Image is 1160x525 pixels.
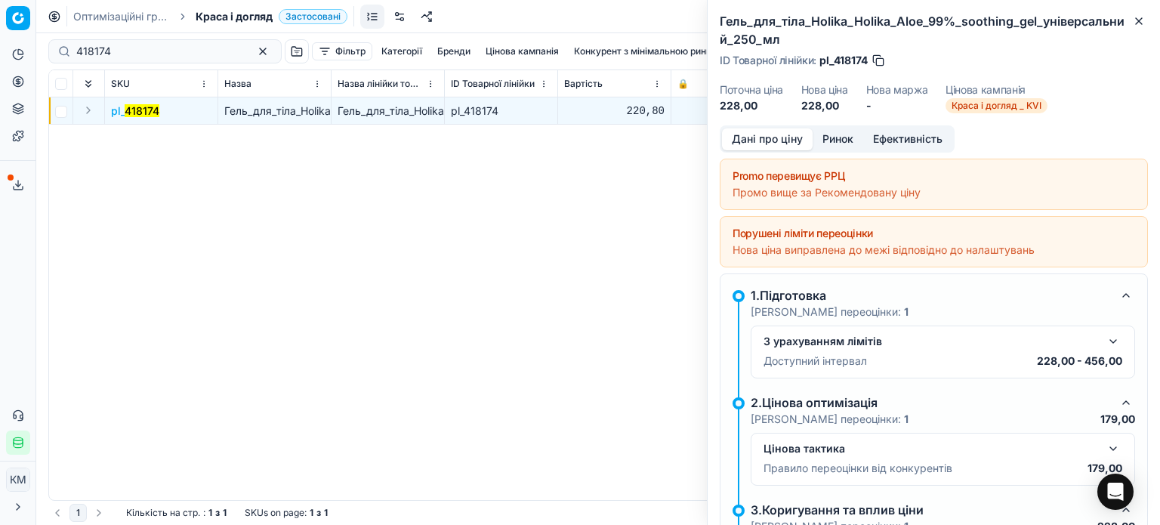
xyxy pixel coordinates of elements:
dt: Цінова кампанія [946,85,1047,95]
div: Promo перевищує PPЦ [733,168,1135,184]
span: Краса і догляд [196,9,273,24]
strong: 1 [223,507,227,519]
span: ID Товарної лінійки : [720,55,816,66]
div: 2.Цінова оптимізація [751,394,1111,412]
strong: з [316,507,321,519]
span: Застосовані [279,9,347,24]
button: Go to next page [90,504,108,522]
div: 1.Підготовка [751,286,1111,304]
p: Доступний інтервал [764,354,867,369]
button: Бренди [431,42,477,60]
p: 179,00 [1100,412,1135,427]
strong: 1 [904,305,909,318]
button: Категорії [375,42,428,60]
button: Ринок [813,128,863,150]
button: Конкурент з мінімальною ринковою ціною [568,42,769,60]
h2: Гель_для_тіла_Holika_Holika_Aloe_99%_soothing_gel_універсальний_250_мл [720,12,1148,48]
button: Expand [79,101,97,119]
div: 220,80 [564,103,665,119]
button: Go to previous page [48,504,66,522]
div: Нова ціна виправлена до межі відповідно до налаштувань [733,242,1135,258]
span: ID Товарної лінійки [451,78,535,90]
dt: Нова ціна [801,85,848,95]
dd: 228,00 [801,98,848,113]
p: Правило переоцінки від конкурентів [764,461,952,476]
dd: - [866,98,928,113]
strong: 1 [324,507,328,519]
button: Фільтр [312,42,372,60]
span: pl_418174 [819,53,868,68]
span: pl_ [111,103,159,119]
button: pl_418174 [111,103,159,119]
span: Краса і догляд _ KVI [946,98,1047,113]
span: КM [7,468,29,491]
p: 179,00 [1087,461,1122,476]
button: КM [6,468,30,492]
dd: 228,00 [720,98,783,113]
div: Порушені ліміти переоцінки [733,226,1135,241]
mark: 418174 [125,104,159,117]
a: Оптимізаційні групи [73,9,170,24]
p: [PERSON_NAME] переоцінки: [751,412,909,427]
button: Expand all [79,75,97,93]
div: З урахуванням лімітів [764,334,1098,349]
button: Дані про ціну [722,128,813,150]
span: SKUs on page : [245,507,307,519]
span: Гель_для_тіла_Holika_Holika_Aloe_99%_soothing_gel_універсальний_250_мл [224,104,609,117]
nav: breadcrumb [73,9,347,24]
strong: 1 [310,507,313,519]
strong: з [215,507,220,519]
span: Вартість [564,78,603,90]
div: Open Intercom Messenger [1097,474,1134,510]
input: Пошук по SKU або назві [76,44,242,59]
span: Краса і доглядЗастосовані [196,9,347,24]
div: Промо вище за Рекомендовану ціну [733,185,1135,200]
button: Ефективність [863,128,952,150]
strong: 1 [904,412,909,425]
span: Назва [224,78,251,90]
dt: Поточна ціна [720,85,783,95]
button: 1 [69,504,87,522]
button: Цінова кампанія [480,42,565,60]
p: 228,00 - 456,00 [1037,354,1122,369]
nav: pagination [48,504,108,522]
div: : [126,507,227,519]
div: Гель_для_тіла_Holika_Holika_Aloe_99%_soothing_gel_універсальний_250_мл [338,103,438,119]
dt: Нова маржа [866,85,928,95]
span: Кількість на стр. [126,507,200,519]
div: pl_418174 [451,103,551,119]
span: 🔒 [677,78,689,90]
div: Цінова тактика [764,441,1098,456]
p: [PERSON_NAME] переоцінки: [751,304,909,320]
div: 3.Коригування та вплив ціни [751,501,1111,519]
span: SKU [111,78,130,90]
span: Назва лінійки товарів [338,78,423,90]
strong: 1 [208,507,212,519]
